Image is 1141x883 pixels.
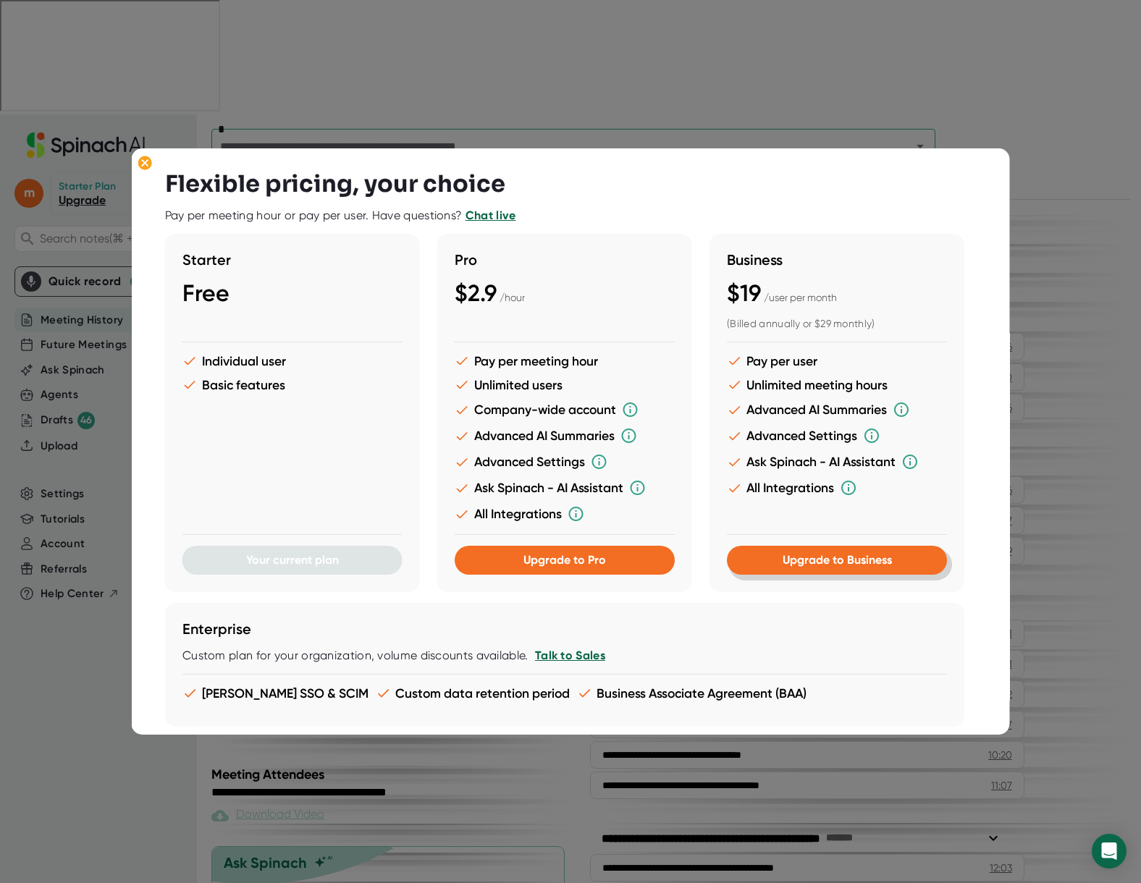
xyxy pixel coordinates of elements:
[455,251,675,269] h3: Pro
[466,208,516,222] a: Chat live
[727,453,947,470] li: Ask Spinach - AI Assistant
[727,377,947,392] li: Unlimited meeting hours
[165,170,505,198] h3: Flexible pricing, your choice
[727,353,947,368] li: Pay per user
[182,546,403,575] button: Your current plan
[182,620,947,638] h3: Enterprise
[182,685,369,701] li: [PERSON_NAME] SSO & SCIM
[182,251,403,269] h3: Starter
[727,546,947,575] button: Upgrade to Business
[455,505,675,523] li: All Integrations
[376,685,570,701] li: Custom data retention period
[455,546,675,575] button: Upgrade to Pro
[455,427,675,444] li: Advanced AI Summaries
[577,685,807,701] li: Business Associate Agreement (BAA)
[182,353,403,368] li: Individual user
[727,401,947,418] li: Advanced AI Summaries
[523,553,606,567] span: Upgrade to Pro
[727,251,947,269] h3: Business
[455,353,675,368] li: Pay per meeting hour
[764,292,837,303] span: / user per month
[727,279,761,307] span: $19
[534,648,605,662] a: Talk to Sales
[727,479,947,497] li: All Integrations
[1092,834,1127,869] div: Open Intercom Messenger
[182,377,403,392] li: Basic features
[246,553,339,567] span: Your current plan
[165,208,516,223] div: Pay per meeting hour or pay per user. Have questions?
[455,453,675,470] li: Advanced Settings
[455,401,675,418] li: Company-wide account
[182,279,230,307] span: Free
[727,318,947,331] div: (Billed annually or $29 monthly)
[182,648,947,663] div: Custom plan for your organization, volume discounts available.
[455,279,497,307] span: $2.9
[455,377,675,392] li: Unlimited users
[500,292,525,303] span: / hour
[782,553,891,567] span: Upgrade to Business
[727,427,947,444] li: Advanced Settings
[455,479,675,497] li: Ask Spinach - AI Assistant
